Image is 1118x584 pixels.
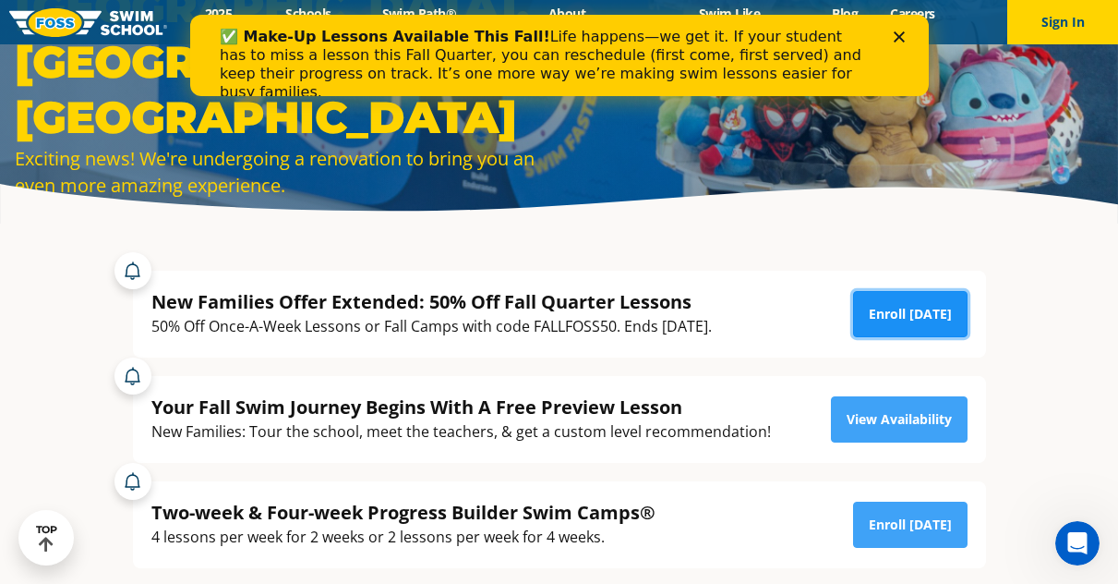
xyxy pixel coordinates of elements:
a: 2025 Calendar [167,5,270,40]
a: About [PERSON_NAME] [491,5,643,40]
a: Swim Path® Program [347,5,490,40]
div: New Families Offer Extended: 50% Off Fall Quarter Lessons [151,289,712,314]
a: Careers [874,5,951,22]
a: Enroll [DATE] [853,502,968,548]
a: Schools [270,5,347,22]
img: FOSS Swim School Logo [9,8,167,37]
a: Swim Like [PERSON_NAME] [643,5,816,40]
div: Close [703,17,722,28]
a: Enroll [DATE] [853,291,968,337]
div: New Families: Tour the school, meet the teachers, & get a custom level recommendation! [151,420,771,444]
div: Two-week & Four-week Progress Builder Swim Camps® [151,500,655,525]
div: Life happens—we get it. If your student has to miss a lesson this Fall Quarter, you can reschedul... [30,13,679,87]
a: Blog [816,5,874,22]
div: TOP [36,524,57,553]
div: Exciting news! We're undergoing a renovation to bring you an even more amazing experience. [15,145,550,199]
div: 50% Off Once-A-Week Lessons or Fall Camps with code FALLFOSS50. Ends [DATE]. [151,314,712,339]
b: ✅ Make-Up Lessons Available This Fall! [30,13,360,30]
iframe: Intercom live chat [1055,521,1100,566]
div: Your Fall Swim Journey Begins With A Free Preview Lesson [151,395,771,420]
iframe: Intercom live chat banner [190,15,929,96]
div: 4 lessons per week for 2 weeks or 2 lessons per week for 4 weeks. [151,525,655,550]
a: View Availability [831,396,968,443]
